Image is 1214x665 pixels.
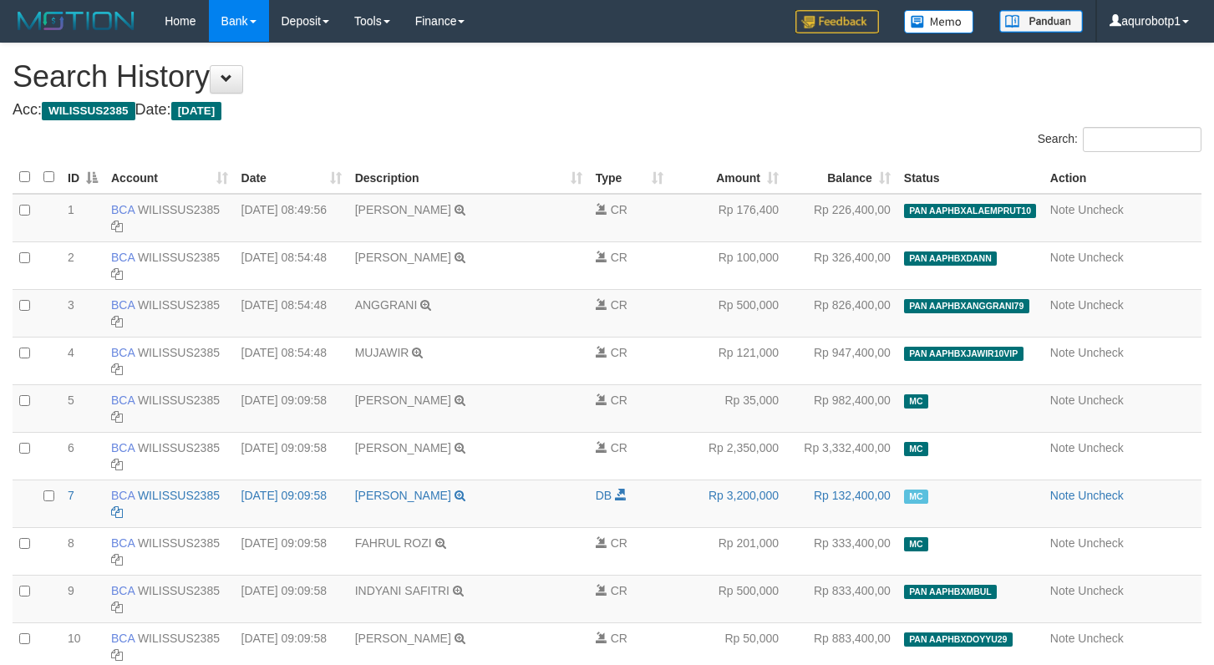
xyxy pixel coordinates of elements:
th: Description: activate to sort column ascending [348,161,589,194]
a: WILISSUS2385 [138,632,220,645]
span: DB [596,489,612,502]
span: CR [611,441,627,454]
a: Copy WILISSUS2385 to clipboard [111,220,123,233]
a: WILISSUS2385 [138,441,220,454]
a: Note [1050,632,1075,645]
a: Note [1050,203,1075,216]
h4: Acc: Date: [13,102,1201,119]
a: WILISSUS2385 [138,536,220,550]
th: Balance: activate to sort column ascending [785,161,897,194]
a: Note [1050,584,1075,597]
span: CR [611,251,627,264]
span: CR [611,393,627,407]
a: Uncheck [1078,393,1123,407]
span: BCA [111,251,135,264]
td: Rp 176,400 [670,194,786,242]
span: PAN AAPHBXDOYYU29 [904,632,1013,647]
th: Date: activate to sort column ascending [235,161,348,194]
input: Search: [1083,127,1201,152]
td: Rp 121,000 [670,337,786,384]
td: [DATE] 09:09:58 [235,527,348,575]
span: BCA [111,584,135,597]
a: Copy WILISSUS2385 to clipboard [111,553,123,566]
td: [DATE] 09:09:58 [235,384,348,432]
td: Rp 132,400,00 [785,480,897,527]
span: BCA [111,632,135,645]
td: Rp 326,400,00 [785,241,897,289]
span: CR [611,584,627,597]
td: Rp 947,400,00 [785,337,897,384]
span: BCA [111,536,135,550]
a: Uncheck [1078,536,1123,550]
td: 7 [61,480,104,527]
span: PAN AAPHBXJAWIR10VIP [904,347,1024,361]
a: [PERSON_NAME] [355,441,451,454]
span: CR [611,536,627,550]
a: [PERSON_NAME] [355,632,451,645]
a: Copy WILISSUS2385 to clipboard [111,505,123,519]
a: FAHRUL ROZI [355,536,432,550]
a: Uncheck [1078,632,1123,645]
span: Manually Checked by: aqurobotp1 [904,394,928,409]
a: Copy WILISSUS2385 to clipboard [111,458,123,471]
a: Note [1050,393,1075,407]
td: Rp 833,400,00 [785,575,897,622]
td: Rp 201,000 [670,527,786,575]
a: Uncheck [1078,346,1123,359]
td: 8 [61,527,104,575]
td: 3 [61,289,104,337]
td: Rp 226,400,00 [785,194,897,242]
span: BCA [111,346,135,359]
a: MUJAWIR [355,346,409,359]
span: WILISSUS2385 [42,102,135,120]
td: [DATE] 08:54:48 [235,289,348,337]
td: 6 [61,432,104,480]
span: PAN AAPHBXMBUL [904,585,997,599]
a: [PERSON_NAME] [355,489,451,502]
th: Status [897,161,1044,194]
span: PAN AAPHBXALAEMPRUT10 [904,204,1036,218]
a: WILISSUS2385 [138,251,220,264]
a: WILISSUS2385 [138,346,220,359]
th: ID: activate to sort column descending [61,161,104,194]
a: Copy WILISSUS2385 to clipboard [111,601,123,614]
td: 1 [61,194,104,242]
td: [DATE] 08:49:56 [235,194,348,242]
span: CR [611,346,627,359]
a: Note [1050,536,1075,550]
td: Rp 35,000 [670,384,786,432]
th: Action [1044,161,1201,194]
span: BCA [111,489,135,502]
td: 9 [61,575,104,622]
span: BCA [111,393,135,407]
td: [DATE] 09:09:58 [235,575,348,622]
a: WILISSUS2385 [138,489,220,502]
span: BCA [111,203,135,216]
span: BCA [111,441,135,454]
span: Manually Checked by: aqurobotp1 [904,442,928,456]
a: WILISSUS2385 [138,203,220,216]
a: Note [1050,441,1075,454]
a: [PERSON_NAME] [355,203,451,216]
a: Uncheck [1078,584,1123,597]
a: Note [1050,298,1075,312]
a: Uncheck [1078,298,1123,312]
img: MOTION_logo.png [13,8,140,33]
td: [DATE] 08:54:48 [235,337,348,384]
a: Note [1050,251,1075,264]
th: Amount: activate to sort column ascending [670,161,786,194]
td: 5 [61,384,104,432]
a: Uncheck [1078,489,1123,502]
a: Copy WILISSUS2385 to clipboard [111,267,123,281]
a: Copy WILISSUS2385 to clipboard [111,315,123,328]
label: Search: [1038,127,1201,152]
span: PAN AAPHBXANGGRANI79 [904,299,1029,313]
h1: Search History [13,60,1201,94]
td: [DATE] 08:54:48 [235,241,348,289]
td: Rp 333,400,00 [785,527,897,575]
a: WILISSUS2385 [138,298,220,312]
a: Uncheck [1078,441,1123,454]
td: Rp 500,000 [670,289,786,337]
td: 4 [61,337,104,384]
span: CR [611,632,627,645]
